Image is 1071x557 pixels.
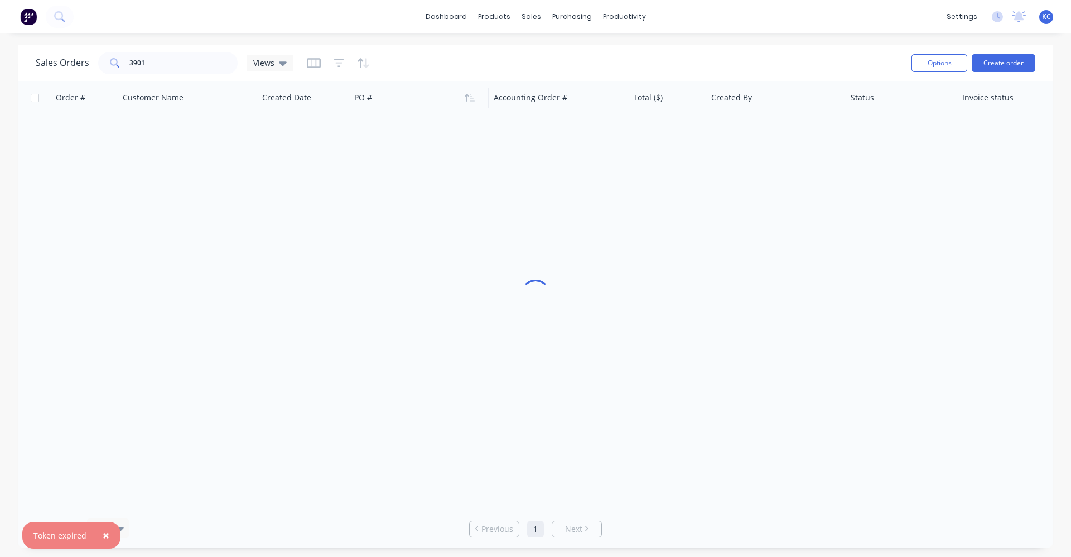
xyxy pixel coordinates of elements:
[552,524,601,535] a: Next page
[465,521,606,537] ul: Pagination
[516,8,547,25] div: sales
[633,92,663,103] div: Total ($)
[420,8,472,25] a: dashboard
[36,57,89,68] h1: Sales Orders
[20,8,37,25] img: Factory
[56,92,85,103] div: Order #
[253,57,274,69] span: Views
[911,54,967,72] button: Options
[547,8,597,25] div: purchasing
[481,524,513,535] span: Previous
[597,8,652,25] div: productivity
[1042,12,1051,22] span: KC
[33,530,86,541] div: Token expired
[103,527,109,543] span: ×
[129,52,238,74] input: Search...
[472,8,516,25] div: products
[262,92,311,103] div: Created Date
[972,54,1035,72] button: Create order
[494,92,567,103] div: Accounting Order #
[851,92,874,103] div: Status
[91,522,120,549] button: Close
[711,92,752,103] div: Created By
[962,92,1014,103] div: Invoice status
[527,521,544,537] a: Page 1 is your current page
[941,8,983,25] div: settings
[565,524,582,535] span: Next
[123,92,184,103] div: Customer Name
[470,524,519,535] a: Previous page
